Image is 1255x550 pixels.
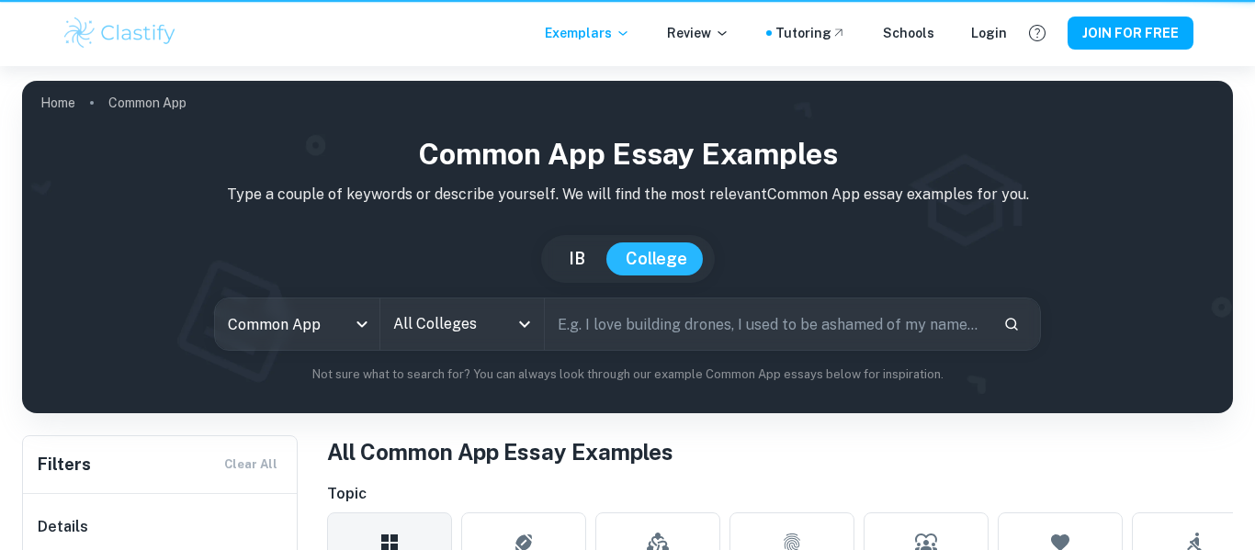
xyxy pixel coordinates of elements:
h6: Topic [327,483,1233,505]
a: Login [971,23,1007,43]
h1: All Common App Essay Examples [327,435,1233,468]
input: E.g. I love building drones, I used to be ashamed of my name... [545,298,989,350]
p: Common App [108,93,187,113]
button: Help and Feedback [1022,17,1053,49]
p: Review [667,23,729,43]
button: Search [996,309,1027,340]
a: Schools [883,23,934,43]
div: Common App [215,298,379,350]
h6: Filters [38,452,91,477]
button: College [607,242,706,275]
a: Home [40,90,75,116]
button: JOIN FOR FREE [1068,17,1193,50]
p: Not sure what to search for? You can always look through our example Common App essays below for ... [37,365,1218,384]
button: IB [550,242,604,275]
h1: Common App Essay Examples [37,132,1218,176]
p: Exemplars [545,23,630,43]
h6: Details [38,516,284,538]
img: Clastify logo [62,15,178,51]
p: Type a couple of keywords or describe yourself. We will find the most relevant Common App essay e... [37,184,1218,206]
a: Tutoring [775,23,846,43]
button: Open [512,311,537,337]
img: profile cover [22,81,1233,413]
